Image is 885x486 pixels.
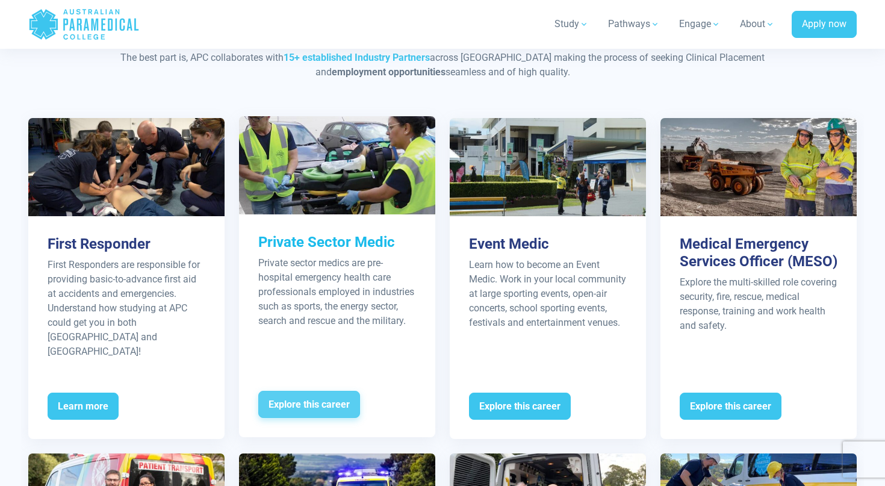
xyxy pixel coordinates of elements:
[680,275,837,333] div: Explore the multi-skilled role covering security, fire, rescue, medical response, training and wo...
[239,116,435,214] img: Private Sector Medic
[469,258,627,330] div: Learn how to become an Event Medic. Work in your local community at large sporting events, open-a...
[239,116,435,437] a: Private Sector Medic Private sector medics are pre-hospital emergency health care professionals e...
[284,52,430,63] a: 15+ established Industry Partners
[48,235,205,253] h3: First Responder
[48,258,205,359] p: First Responders are responsible for providing basic-to-advance first aid at accidents and emerge...
[680,393,781,420] span: Explore this career
[332,66,446,78] strong: employment opportunities
[733,7,782,41] a: About
[258,256,416,328] div: Private sector medics are pre-hospital emergency health care professionals employed in industries...
[90,51,795,79] p: The best part is, APC collaborates with across [GEOGRAPHIC_DATA] making the process of seeking Cl...
[547,7,596,41] a: Study
[28,118,225,216] img: First Responder
[258,234,416,251] h3: Private Sector Medic
[601,7,667,41] a: Pathways
[672,7,728,41] a: Engage
[660,118,857,216] img: Medical Emergency Services Officer (MESO)
[469,235,627,253] h3: Event Medic
[450,118,646,216] img: Event Medic
[469,393,571,420] span: Explore this career
[660,118,857,439] a: Medical Emergency Services Officer (MESO) Explore the multi-skilled role covering security, fire,...
[48,393,119,420] span: Learn more
[792,11,857,39] a: Apply now
[680,235,837,270] h3: Medical Emergency Services Officer (MESO)
[28,118,225,439] a: First Responder First Responders are responsible for providing basic-to-advance first aid at acci...
[258,391,360,419] span: Explore this career
[450,118,646,439] a: Event Medic Learn how to become an Event Medic. Work in your local community at large sporting ev...
[28,5,140,44] a: Australian Paramedical College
